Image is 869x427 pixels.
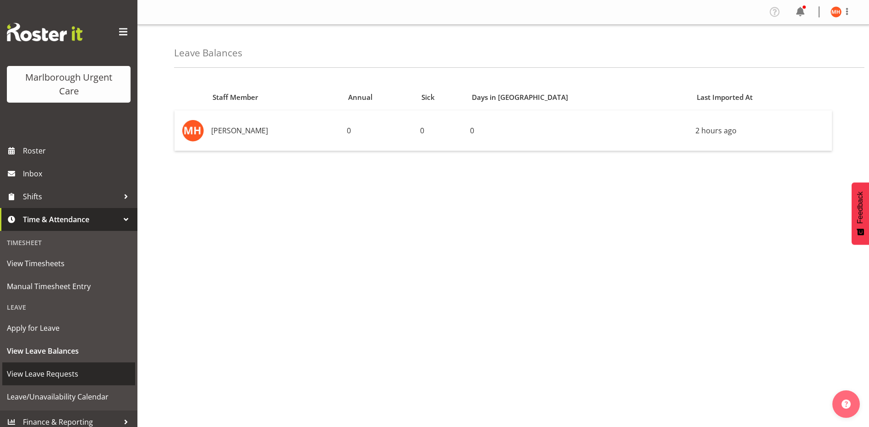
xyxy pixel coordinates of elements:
[2,362,135,385] a: View Leave Requests
[7,367,131,381] span: View Leave Requests
[2,298,135,317] div: Leave
[208,110,343,151] td: [PERSON_NAME]
[472,92,568,103] span: Days in [GEOGRAPHIC_DATA]
[23,213,119,226] span: Time & Attendance
[23,167,133,181] span: Inbox
[213,92,258,103] span: Staff Member
[2,339,135,362] a: View Leave Balances
[23,190,119,203] span: Shifts
[842,400,851,409] img: help-xxl-2.png
[2,385,135,408] a: Leave/Unavailability Calendar
[2,233,135,252] div: Timesheet
[7,279,131,293] span: Manual Timesheet Entry
[7,257,131,270] span: View Timesheets
[695,126,737,136] span: 2 hours ago
[2,252,135,275] a: View Timesheets
[174,48,242,58] h4: Leave Balances
[348,92,372,103] span: Annual
[831,6,842,17] img: margret-hall11842.jpg
[697,92,753,103] span: Last Imported At
[7,321,131,335] span: Apply for Leave
[856,192,864,224] span: Feedback
[2,275,135,298] a: Manual Timesheet Entry
[7,344,131,358] span: View Leave Balances
[852,182,869,245] button: Feedback - Show survey
[7,390,131,404] span: Leave/Unavailability Calendar
[420,126,424,136] span: 0
[16,71,121,98] div: Marlborough Urgent Care
[470,126,474,136] span: 0
[347,126,351,136] span: 0
[2,317,135,339] a: Apply for Leave
[421,92,435,103] span: Sick
[182,120,204,142] img: margret-hall11842.jpg
[7,23,82,41] img: Rosterit website logo
[23,144,133,158] span: Roster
